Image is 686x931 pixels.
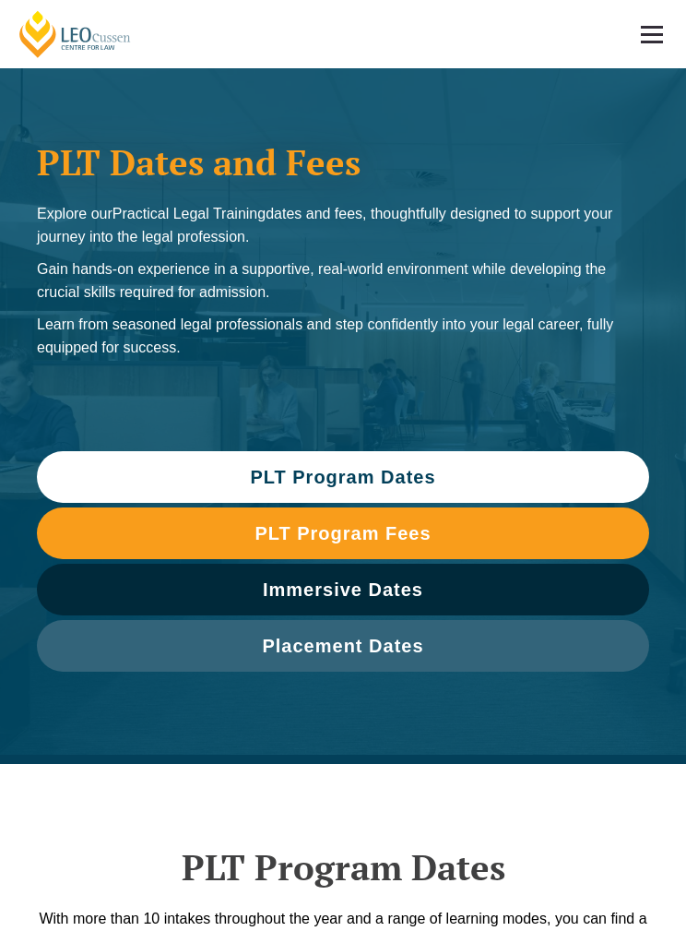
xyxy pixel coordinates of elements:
a: PLT Program Dates [37,451,649,503]
span: PLT Program Dates [250,468,435,486]
p: Explore our dates and fees, thoughtfully designed to support your journey into the legal profession. [37,202,649,248]
h1: PLT Dates and Fees [37,142,649,184]
a: Immersive Dates [37,564,649,615]
span: Immersive Dates [263,580,423,599]
span: Placement Dates [262,637,423,655]
a: [PERSON_NAME] Centre for Law [17,9,134,59]
a: Placement Dates [37,620,649,672]
span: Practical Legal Training [112,206,266,221]
h2: PLT Program Dates [18,847,668,889]
span: PLT Program Fees [254,524,431,543]
a: PLT Program Fees [37,507,649,559]
p: Gain hands-on experience in a supportive, real-world environment while developing the crucial ski... [37,257,649,304]
p: Learn from seasoned legal professionals and step confidently into your legal career, fully equipp... [37,313,649,359]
